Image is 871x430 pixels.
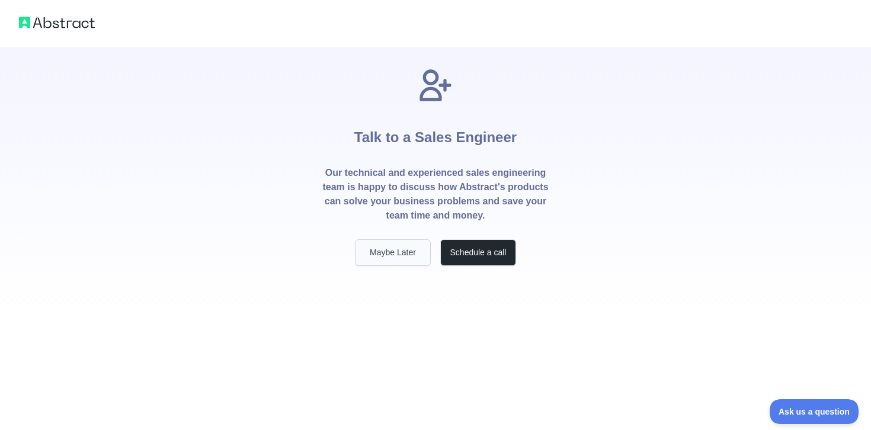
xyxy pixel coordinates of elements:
[322,166,549,223] p: Our technical and experienced sales engineering team is happy to discuss how Abstract's products ...
[355,239,431,266] button: Maybe Later
[19,14,95,31] img: Abstract logo
[770,399,859,424] iframe: Toggle Customer Support
[440,239,516,266] button: Schedule a call
[354,104,517,166] h1: Talk to a Sales Engineer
